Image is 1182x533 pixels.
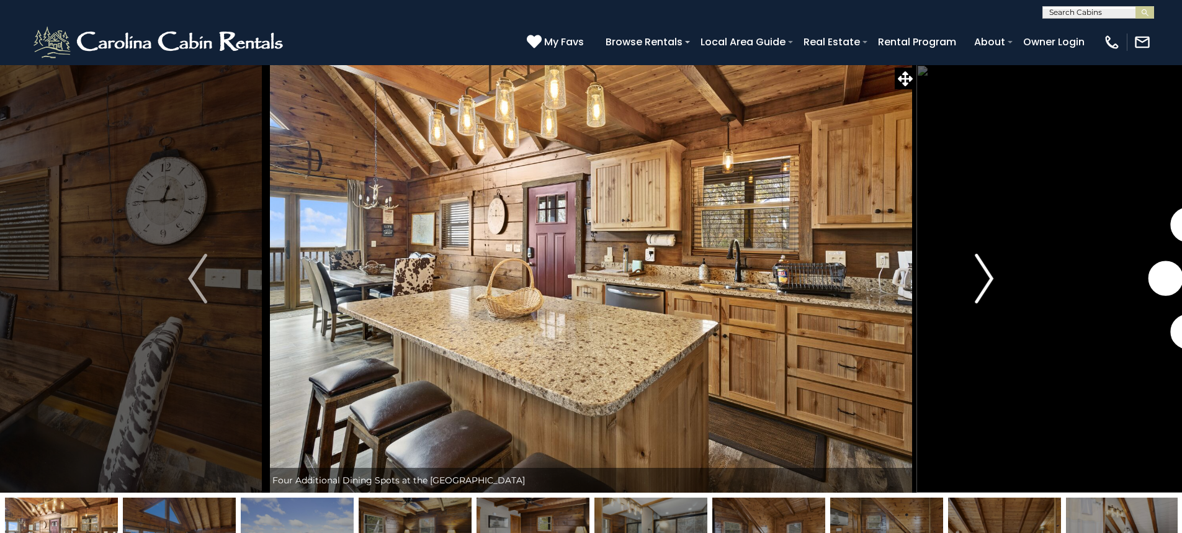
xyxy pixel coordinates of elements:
a: Browse Rentals [599,31,689,53]
button: Next [916,65,1052,493]
img: phone-regular-white.png [1103,34,1121,51]
div: Four Additional Dining Spots at the [GEOGRAPHIC_DATA] [266,468,916,493]
span: My Favs [544,34,584,50]
a: Rental Program [872,31,962,53]
a: Owner Login [1017,31,1091,53]
a: About [968,31,1011,53]
img: White-1-2.png [31,24,289,61]
img: arrow [188,254,207,303]
a: Real Estate [797,31,866,53]
button: Previous [129,65,266,493]
a: My Favs [527,34,587,50]
img: arrow [975,254,993,303]
img: mail-regular-white.png [1134,34,1151,51]
a: Local Area Guide [694,31,792,53]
